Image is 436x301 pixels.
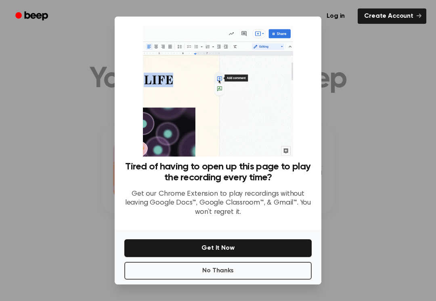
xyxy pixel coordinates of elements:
a: Log in [319,7,353,25]
button: Get It Now [124,239,312,257]
p: Get our Chrome Extension to play recordings without leaving Google Docs™, Google Classroom™, & Gm... [124,190,312,217]
a: Create Account [358,8,426,24]
h3: Tired of having to open up this page to play the recording every time? [124,161,312,183]
img: Beep extension in action [143,26,293,157]
a: Beep [10,8,55,24]
button: No Thanks [124,262,312,280]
